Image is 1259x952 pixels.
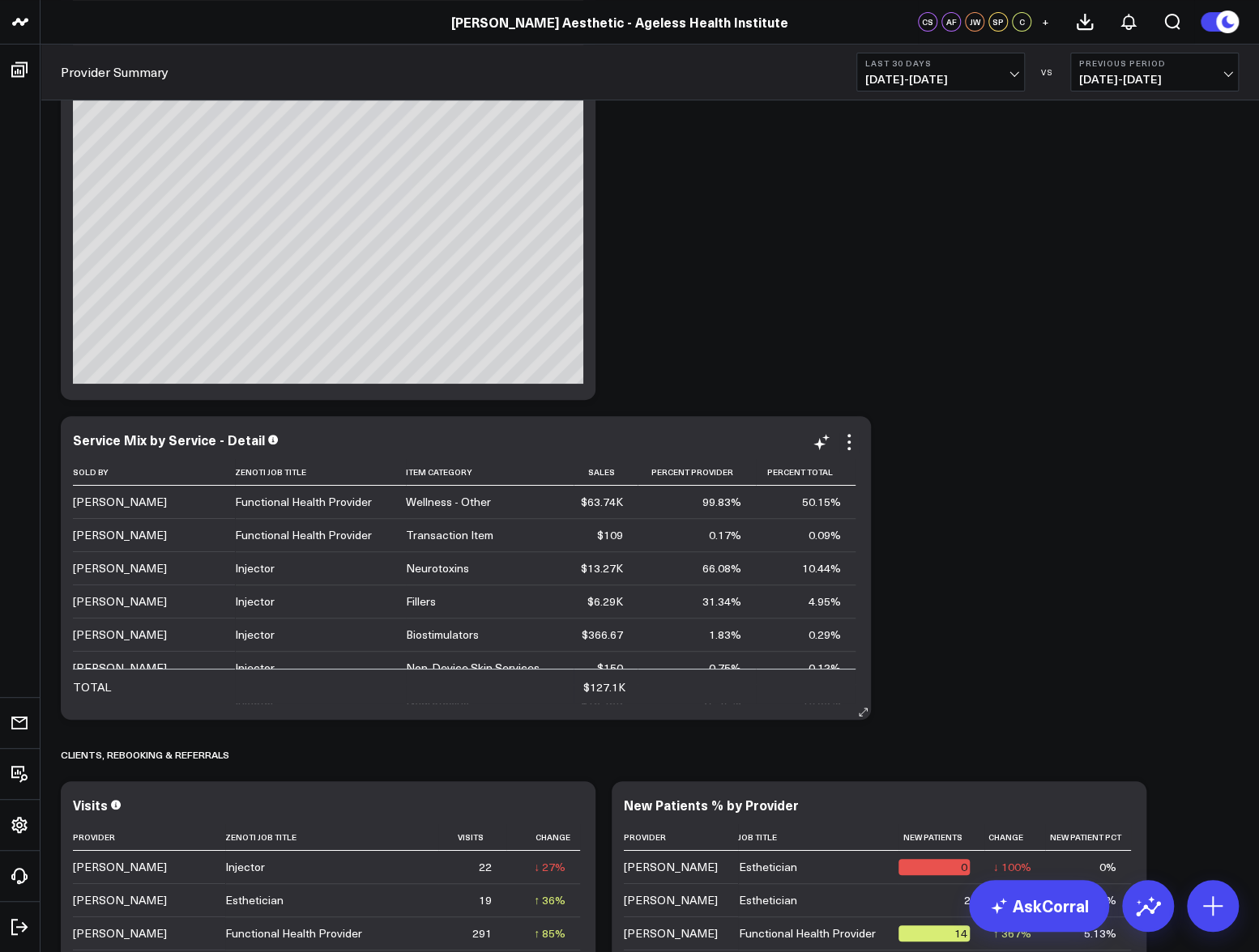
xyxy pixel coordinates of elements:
div: 1.83% [709,627,741,643]
b: Previous Period [1079,58,1230,68]
div: [PERSON_NAME] [73,660,167,676]
div: Functional Health Provider [235,527,372,543]
div: ↑ 85% [534,925,565,941]
div: 5.13% [1084,925,1116,941]
div: $366.67 [582,627,623,643]
th: Job Title [738,824,898,851]
th: Percent Total [756,459,856,486]
div: 14 [898,925,971,941]
div: Fillers [406,593,436,610]
div: Esthetician [738,892,796,908]
div: Non-Device Skin Services [406,660,540,676]
div: 22 [479,859,492,875]
div: 2 [963,892,970,908]
div: AF [941,12,961,32]
div: 10.44% [802,560,841,576]
div: [PERSON_NAME] [73,892,167,908]
div: 0.29% [809,627,841,643]
div: Transaction Item [406,527,493,543]
div: CLIENTS, REBOOKING & REFERRALS [61,736,229,773]
th: Change [984,824,1045,851]
div: [PERSON_NAME] [73,527,167,543]
div: 50.15% [802,494,841,510]
div: [PERSON_NAME] [73,925,167,941]
th: New Patient Pct [1045,824,1131,851]
div: Esthetician [738,859,796,875]
div: Visits [73,796,108,814]
div: $109 [597,527,623,543]
div: Functional Health Provider [225,925,362,941]
div: New Patients % by Provider [624,796,799,814]
div: [PERSON_NAME] [73,494,167,510]
div: CS [918,12,937,32]
div: 31.34% [702,593,741,610]
div: 0.17% [709,527,741,543]
th: Zenoti Job Title [225,824,437,851]
div: ↑ 367% [992,925,1031,941]
div: 19 [479,892,492,908]
th: Item Category [406,459,574,486]
div: 0 [898,859,971,875]
div: JW [965,12,984,32]
div: $127.1K [583,679,625,695]
th: Change [506,824,580,851]
div: Esthetician [225,892,284,908]
span: + [1042,16,1049,28]
div: [PERSON_NAME] [73,593,167,610]
th: Provider [624,824,738,851]
div: [PERSON_NAME] [624,859,718,875]
div: 0.09% [809,527,841,543]
div: SP [988,12,1008,32]
div: 0.12% [809,660,841,676]
div: $6.29K [587,593,623,610]
div: ↓ 27% [534,859,565,875]
div: Biostimulators [406,627,479,643]
div: Functional Health Provider [738,925,875,941]
div: 99.83% [702,494,741,510]
th: Sold By [73,459,235,486]
div: [PERSON_NAME] [73,560,167,576]
div: C [1012,12,1031,32]
div: 291 [472,925,492,941]
div: Injector [235,627,275,643]
th: Zenoti Job Title [235,459,406,486]
div: 4.95% [809,593,841,610]
div: Wellness - Other [406,494,491,510]
button: Last 30 Days[DATE]-[DATE] [856,53,1025,91]
div: Service Mix by Service - Detail [73,431,265,448]
div: [PERSON_NAME] [73,627,167,643]
div: 0.75% [709,660,741,676]
div: 66.08% [702,560,741,576]
div: Functional Health Provider [235,494,372,510]
div: ↓ 100% [992,859,1031,875]
th: Sales [574,459,638,486]
div: Injector [235,593,275,610]
button: Previous Period[DATE]-[DATE] [1070,53,1239,91]
div: $63.74K [581,494,623,510]
th: Visits [438,824,506,851]
div: 0% [1099,859,1116,875]
th: New Patients [898,824,985,851]
span: [DATE] - [DATE] [865,73,1016,86]
div: Injector [235,560,275,576]
div: [PERSON_NAME] [73,859,167,875]
span: [DATE] - [DATE] [1079,73,1230,86]
div: ↑ 36% [534,892,565,908]
th: Percent Provider [638,459,756,486]
b: Last 30 Days [865,58,1016,68]
a: Provider Summary [61,63,169,81]
th: Provider [73,824,225,851]
a: [PERSON_NAME] Aesthetic - Ageless Health Institute [451,13,788,31]
a: AskCorral [969,880,1109,932]
div: VS [1033,67,1062,77]
div: Injector [235,660,275,676]
div: [PERSON_NAME] [624,925,718,941]
div: Injector [225,859,265,875]
button: + [1035,12,1055,32]
div: [PERSON_NAME] [624,892,718,908]
div: TOTAL [73,679,111,695]
div: Neurotoxins [406,560,469,576]
div: $13.27K [581,560,623,576]
div: $150 [597,660,623,676]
